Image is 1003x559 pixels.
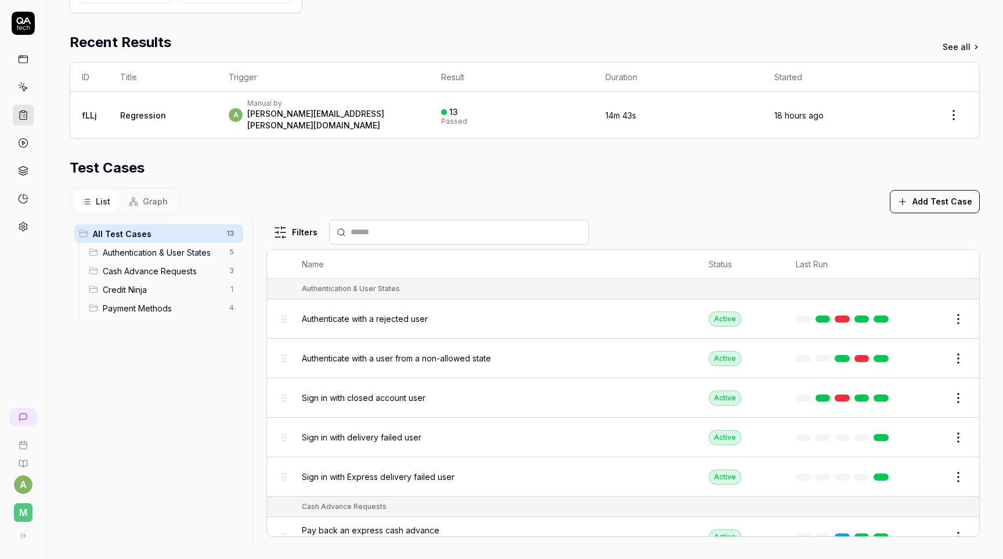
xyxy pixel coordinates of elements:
th: Name [290,250,697,279]
a: New conversation [9,408,37,427]
span: Pay back an express cash advance [302,524,439,536]
div: 13 [449,107,458,117]
button: Add Test Case [890,190,980,213]
tr: Authenticate with a user from a non-allowed stateActive [267,339,979,378]
span: a [229,108,243,122]
span: Authenticate with a user from a non-allowed state [302,352,491,364]
a: See all [943,41,980,53]
button: Graph [120,191,177,212]
tr: Authenticate with a rejected userActive [267,299,979,339]
div: Active [709,430,741,445]
div: Active [709,529,741,544]
div: Drag to reorderCash Advance Requests3 [84,261,243,280]
span: Sign in with closed account user [302,392,425,404]
time: 18 hours ago [774,110,824,120]
span: Sign in with delivery failed user [302,431,421,443]
th: Title [109,63,217,92]
button: a [14,475,33,494]
div: Manual by [247,99,418,108]
span: Sign in with Express delivery failed user [302,471,454,483]
th: ID [70,63,109,92]
a: Documentation [5,450,41,468]
div: Passed [441,118,467,125]
span: 5 [225,245,239,259]
th: Started [763,63,928,92]
div: Cash Advance Requests [302,501,387,512]
span: All Test Cases [93,228,219,240]
tr: Sign in with Express delivery failed userActive [267,457,979,497]
span: 13 [222,227,239,241]
span: Authentication & User States [103,246,222,259]
span: 1 [225,282,239,296]
span: Cash Advance Requests [103,265,222,277]
th: Duration [594,63,763,92]
div: Active [709,470,741,485]
div: [PERSON_NAME][EMAIL_ADDRESS][PERSON_NAME][DOMAIN_NAME] [247,108,418,131]
a: Regression [120,110,166,120]
a: Book a call with us [5,431,41,450]
th: Result [430,63,594,92]
button: Filters [266,221,324,244]
span: Payment Methods [103,302,222,314]
span: Authenticate with a rejected user [302,313,428,325]
span: 3 [225,264,239,278]
div: Authentication & User States [302,284,400,294]
th: Trigger [217,63,430,92]
tr: Pay back an express cash advanceRequest an Express cash advanceActive [267,517,979,557]
tr: Sign in with delivery failed userActive [267,418,979,457]
button: List [73,191,120,212]
div: Active [709,351,741,366]
h2: Test Cases [70,157,145,178]
tr: Sign in with closed account userActive [267,378,979,418]
div: Drag to reorderCredit Ninja1 [84,280,243,299]
th: Last Run [784,250,905,279]
h2: Recent Results [70,32,171,53]
span: Credit Ninja [103,284,222,296]
button: M [5,494,41,524]
div: Drag to reorderPayment Methods4 [84,299,243,317]
time: 14m 43s [605,110,636,120]
span: M [14,503,33,522]
div: Drag to reorderAuthentication & User States5 [84,243,243,261]
a: fLLj [82,110,97,120]
div: Active [709,311,741,327]
span: 4 [225,301,239,315]
div: Active [709,390,741,406]
span: Graph [143,195,168,207]
span: List [96,195,110,207]
th: Status [697,250,784,279]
